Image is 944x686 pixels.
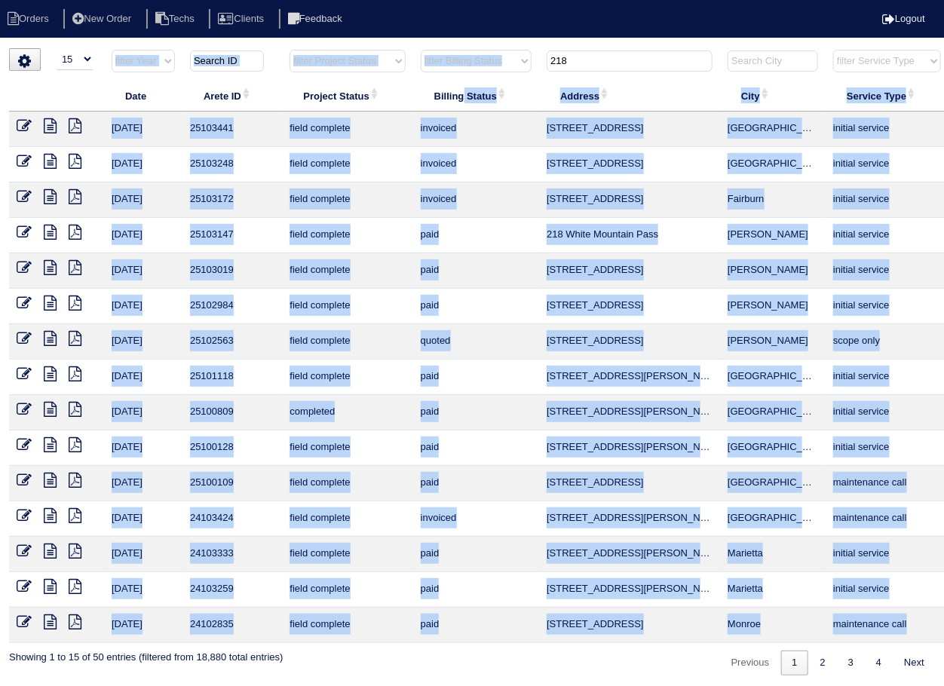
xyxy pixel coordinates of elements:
td: paid [413,608,539,643]
td: [STREET_ADDRESS] [539,466,720,501]
td: [DATE] [104,501,182,537]
td: field complete [282,112,412,147]
td: [GEOGRAPHIC_DATA] [720,360,826,395]
td: [STREET_ADDRESS][PERSON_NAME] [539,395,720,430]
a: 2 [810,651,836,675]
td: paid [413,360,539,395]
td: paid [413,537,539,572]
td: [GEOGRAPHIC_DATA] [720,147,826,182]
a: Logout [882,13,925,24]
td: [STREET_ADDRESS][PERSON_NAME] [539,360,720,395]
li: New Order [63,9,143,29]
td: field complete [282,501,412,537]
td: [DATE] [104,360,182,395]
td: [DATE] [104,608,182,643]
td: 25103019 [182,253,282,289]
td: invoiced [413,182,539,218]
td: paid [413,218,539,253]
td: paid [413,572,539,608]
td: [DATE] [104,112,182,147]
td: [GEOGRAPHIC_DATA] [720,395,826,430]
td: [DATE] [104,289,182,324]
th: Arete ID: activate to sort column ascending [182,80,282,112]
td: 25103441 [182,112,282,147]
td: 25100109 [182,466,282,501]
td: [DATE] [104,324,182,360]
td: [DATE] [104,430,182,466]
td: field complete [282,147,412,182]
th: Billing Status: activate to sort column ascending [413,80,539,112]
td: [STREET_ADDRESS][PERSON_NAME] [539,430,720,466]
td: 25100128 [182,430,282,466]
td: 24103259 [182,572,282,608]
td: 25103147 [182,218,282,253]
td: paid [413,395,539,430]
input: Search Address [547,51,713,72]
td: [STREET_ADDRESS][PERSON_NAME] [539,572,720,608]
td: 25103248 [182,147,282,182]
td: paid [413,289,539,324]
a: Next [893,651,935,675]
th: Address: activate to sort column ascending [539,80,720,112]
td: [GEOGRAPHIC_DATA] [720,430,826,466]
td: [STREET_ADDRESS] [539,112,720,147]
td: 25103172 [182,182,282,218]
a: Previous [721,651,780,675]
td: field complete [282,537,412,572]
td: 25101118 [182,360,282,395]
td: [DATE] [104,253,182,289]
td: [PERSON_NAME] [720,289,826,324]
td: completed [282,395,412,430]
td: [STREET_ADDRESS] [539,182,720,218]
td: [DATE] [104,218,182,253]
td: [DATE] [104,182,182,218]
td: invoiced [413,112,539,147]
div: Showing 1 to 15 of 50 entries (filtered from 18,880 total entries) [9,643,283,664]
td: [DATE] [104,466,182,501]
a: 4 [866,651,892,675]
td: field complete [282,466,412,501]
th: City: activate to sort column ascending [720,80,826,112]
td: invoiced [413,147,539,182]
td: [STREET_ADDRESS] [539,608,720,643]
td: [PERSON_NAME] [720,324,826,360]
td: 25102563 [182,324,282,360]
td: field complete [282,324,412,360]
td: field complete [282,360,412,395]
td: paid [413,253,539,289]
td: field complete [282,182,412,218]
td: [STREET_ADDRESS][PERSON_NAME] [539,537,720,572]
td: 24102835 [182,608,282,643]
td: field complete [282,218,412,253]
a: 1 [781,651,808,675]
a: Clients [209,13,276,24]
td: quoted [413,324,539,360]
td: [STREET_ADDRESS] [539,324,720,360]
td: 24103424 [182,501,282,537]
td: [STREET_ADDRESS] [539,253,720,289]
td: [GEOGRAPHIC_DATA] [720,501,826,537]
td: invoiced [413,501,539,537]
li: Techs [146,9,207,29]
td: field complete [282,608,412,643]
td: Marietta [720,537,826,572]
th: Date [104,80,182,112]
td: [STREET_ADDRESS][PERSON_NAME] [539,501,720,537]
td: Fairburn [720,182,826,218]
td: [GEOGRAPHIC_DATA] [720,466,826,501]
td: [PERSON_NAME] [720,253,826,289]
a: Techs [146,13,207,24]
th: Project Status: activate to sort column ascending [282,80,412,112]
td: [DATE] [104,537,182,572]
td: Marietta [720,572,826,608]
td: field complete [282,572,412,608]
a: 3 [838,651,864,675]
a: New Order [63,13,143,24]
td: 24103333 [182,537,282,572]
li: Feedback [279,9,354,29]
td: [DATE] [104,395,182,430]
input: Search ID [190,51,264,72]
td: [PERSON_NAME] [720,218,826,253]
td: 218 White Mountain Pass [539,218,720,253]
td: Monroe [720,608,826,643]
